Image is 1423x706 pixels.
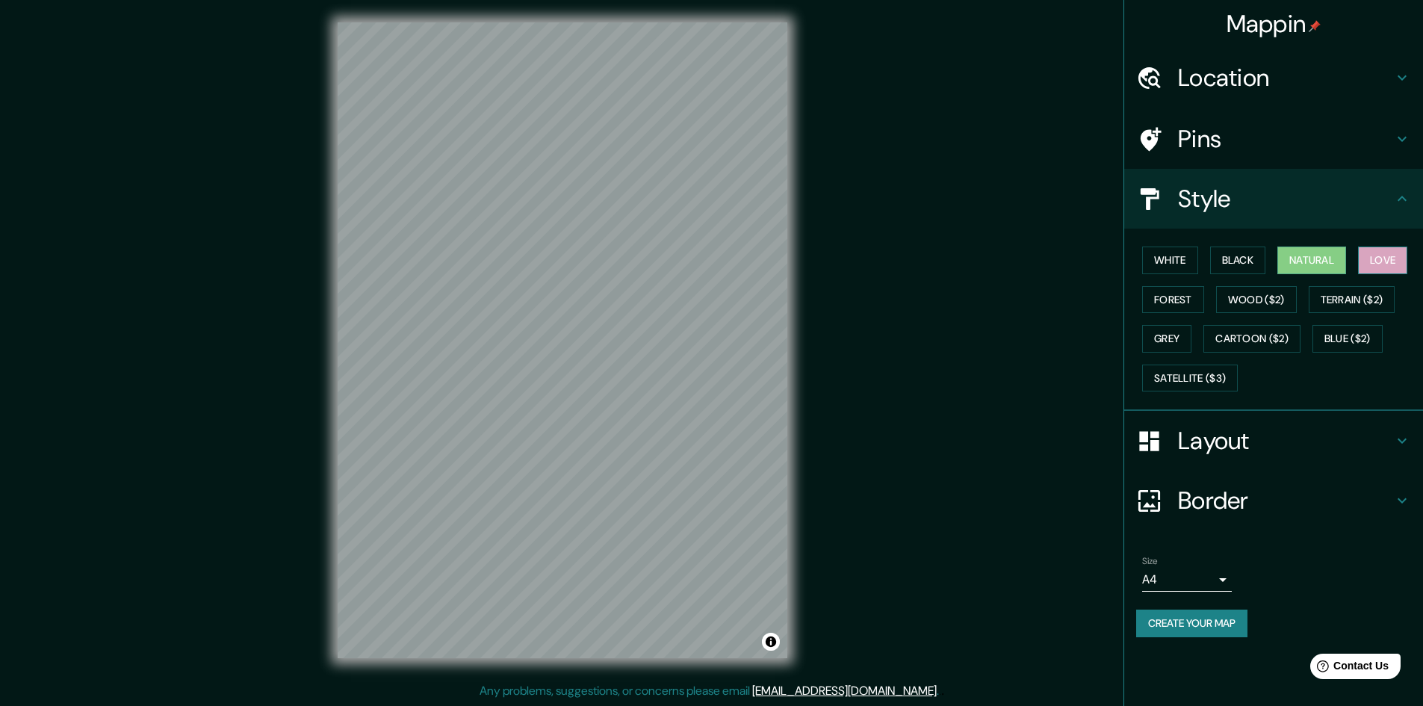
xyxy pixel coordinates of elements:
[1124,169,1423,229] div: Style
[1124,411,1423,471] div: Layout
[1124,109,1423,169] div: Pins
[762,633,780,651] button: Toggle attribution
[1142,247,1198,274] button: White
[941,682,944,700] div: .
[1210,247,1266,274] button: Black
[1178,426,1393,456] h4: Layout
[1216,286,1297,314] button: Wood ($2)
[1290,648,1407,690] iframe: Help widget launcher
[480,682,939,700] p: Any problems, suggestions, or concerns please email .
[1178,184,1393,214] h4: Style
[1277,247,1346,274] button: Natural
[1142,568,1232,592] div: A4
[1312,325,1383,353] button: Blue ($2)
[1142,286,1204,314] button: Forest
[1227,9,1321,39] h4: Mappin
[1178,124,1393,154] h4: Pins
[1142,555,1158,568] label: Size
[1358,247,1407,274] button: Love
[1124,471,1423,530] div: Border
[1142,365,1238,392] button: Satellite ($3)
[1142,325,1191,353] button: Grey
[1203,325,1300,353] button: Cartoon ($2)
[1309,20,1321,32] img: pin-icon.png
[1178,63,1393,93] h4: Location
[1178,486,1393,515] h4: Border
[1309,286,1395,314] button: Terrain ($2)
[939,682,941,700] div: .
[338,22,787,658] canvas: Map
[1124,48,1423,108] div: Location
[1136,610,1247,637] button: Create your map
[752,683,937,699] a: [EMAIL_ADDRESS][DOMAIN_NAME]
